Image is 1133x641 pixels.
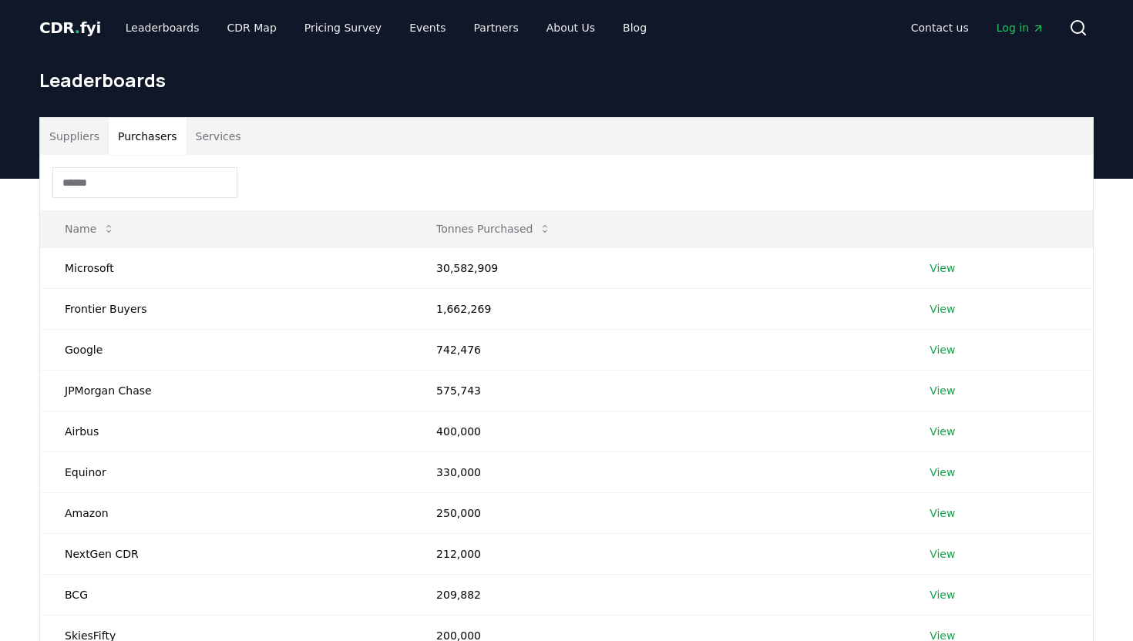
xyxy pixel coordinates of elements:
[899,14,981,42] a: Contact us
[930,260,955,276] a: View
[930,546,955,562] a: View
[899,14,1057,42] nav: Main
[187,118,250,155] button: Services
[412,492,905,533] td: 250,000
[997,20,1044,35] span: Log in
[462,14,531,42] a: Partners
[930,301,955,317] a: View
[412,574,905,615] td: 209,882
[397,14,458,42] a: Events
[930,342,955,357] a: View
[40,451,412,492] td: Equinor
[292,14,394,42] a: Pricing Survey
[412,288,905,329] td: 1,662,269
[412,247,905,288] td: 30,582,909
[930,383,955,398] a: View
[534,14,607,42] a: About Us
[40,370,412,411] td: JPMorgan Chase
[984,14,1057,42] a: Log in
[40,411,412,451] td: Airbus
[113,14,212,42] a: Leaderboards
[412,451,905,492] td: 330,000
[930,424,955,439] a: View
[412,411,905,451] td: 400,000
[40,574,412,615] td: BCG
[40,247,412,288] td: Microsoft
[930,465,955,480] a: View
[930,505,955,521] a: View
[412,370,905,411] td: 575,743
[109,118,187,155] button: Purchasers
[215,14,289,42] a: CDR Map
[40,288,412,329] td: Frontier Buyers
[40,118,109,155] button: Suppliers
[930,587,955,602] a: View
[610,14,659,42] a: Blog
[39,18,101,37] span: CDR fyi
[39,68,1094,92] h1: Leaderboards
[40,329,412,370] td: Google
[40,533,412,574] td: NextGen CDR
[424,213,563,244] button: Tonnes Purchased
[39,17,101,39] a: CDR.fyi
[52,213,127,244] button: Name
[412,533,905,574] td: 212,000
[412,329,905,370] td: 742,476
[75,18,80,37] span: .
[113,14,659,42] nav: Main
[40,492,412,533] td: Amazon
